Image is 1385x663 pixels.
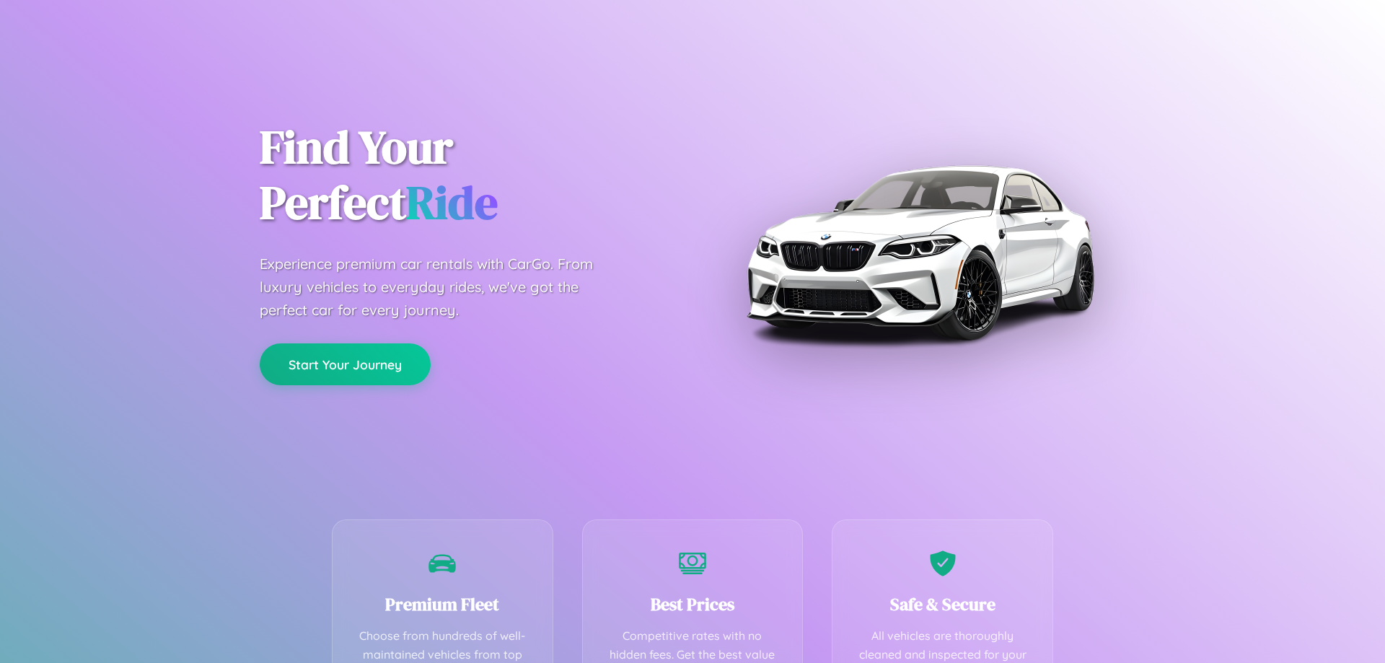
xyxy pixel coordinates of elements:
[260,343,431,385] button: Start Your Journey
[260,120,671,231] h1: Find Your Perfect
[354,592,531,616] h3: Premium Fleet
[604,592,781,616] h3: Best Prices
[739,72,1100,433] img: Premium BMW car rental vehicle
[854,592,1031,616] h3: Safe & Secure
[260,253,620,322] p: Experience premium car rentals with CarGo. From luxury vehicles to everyday rides, we've got the ...
[406,171,498,234] span: Ride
